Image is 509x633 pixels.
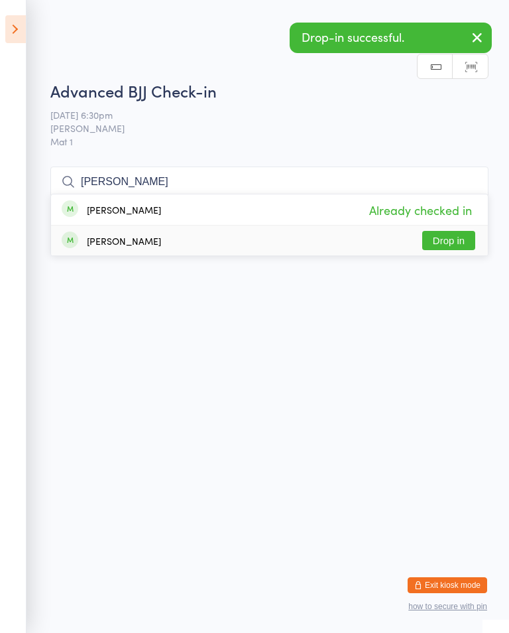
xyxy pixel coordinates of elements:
input: Search [50,167,488,197]
span: [PERSON_NAME] [50,121,468,135]
span: Mat 1 [50,135,488,148]
button: Drop in [422,231,475,250]
div: [PERSON_NAME] [87,236,161,246]
span: Already checked in [366,198,475,222]
div: [PERSON_NAME] [87,204,161,215]
h2: Advanced BJJ Check-in [50,80,488,102]
button: how to secure with pin [408,602,487,611]
div: Drop-in successful. [290,23,492,53]
span: [DATE] 6:30pm [50,108,468,121]
button: Exit kiosk mode [408,577,487,593]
